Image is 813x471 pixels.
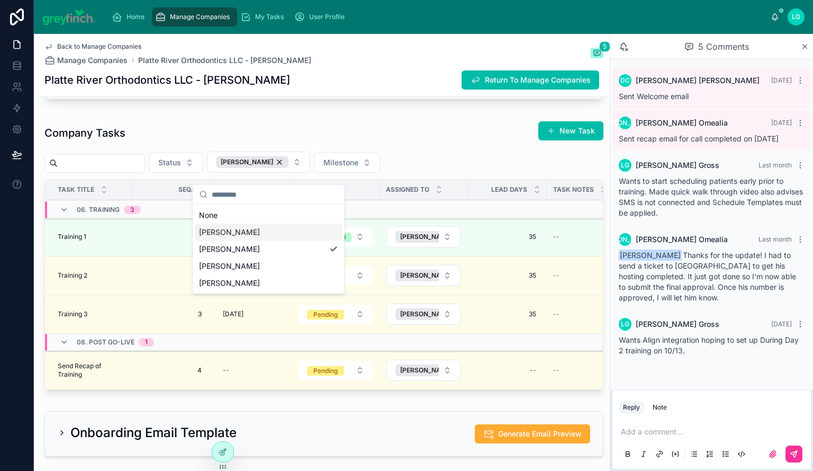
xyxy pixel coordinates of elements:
[599,41,610,52] span: 5
[386,360,460,381] button: Select Button
[143,233,202,241] span: 1
[58,271,87,280] span: Training 2
[619,134,779,143] span: Sent recap email for call completed on [DATE]
[553,366,559,375] span: --
[207,152,310,173] button: Select Button
[619,401,644,414] button: Reply
[498,429,582,439] span: Generate Email Preview
[400,310,453,318] span: [PERSON_NAME]
[619,92,689,101] span: Sent Welcome email
[553,271,559,280] span: --
[475,424,590,443] button: Generate Email Preview
[127,13,144,21] span: Home
[42,8,96,25] img: App logo
[199,244,260,254] span: [PERSON_NAME]
[221,158,273,166] span: [PERSON_NAME]
[553,185,594,194] span: Task Notes
[553,310,642,318] a: --
[636,160,719,171] span: [PERSON_NAME] Gross
[648,401,671,414] button: Note
[636,75,760,86] span: [PERSON_NAME] [PERSON_NAME]
[199,278,260,288] span: [PERSON_NAME]
[58,185,94,194] span: Task Title
[386,264,461,287] a: Select Button
[44,73,290,87] h1: Platte River Orthodontics LLC - [PERSON_NAME]
[400,366,453,375] span: [PERSON_NAME]
[199,261,260,271] span: [PERSON_NAME]
[323,157,358,168] span: Milestone
[619,251,796,302] span: Thanks for the update! I had to send a ticket to [GEOGRAPHIC_DATA] to get his hosting completed. ...
[193,205,344,294] div: Suggestions
[309,13,345,21] span: User Profile
[553,310,559,318] span: --
[237,7,291,26] a: My Tasks
[143,310,202,318] span: 3
[478,310,536,318] span: 35
[621,161,629,170] span: LG
[792,13,800,21] span: LG
[57,55,128,66] span: Manage Companies
[386,185,429,194] span: Assigned To
[474,306,540,323] a: 35
[143,271,202,280] span: 2
[58,310,87,318] span: Training 3
[58,233,127,241] a: Training 1
[143,366,202,375] span: 4
[255,13,284,21] span: My Tasks
[299,305,373,324] button: Select Button
[44,126,125,140] h1: Company Tasks
[491,185,527,194] span: Lead Days
[599,119,652,127] span: [PERSON_NAME]
[771,119,792,127] span: [DATE]
[178,185,193,194] span: Seq.
[44,42,141,51] a: Back to Manage Companies
[636,118,728,128] span: [PERSON_NAME] Omealia
[619,176,803,217] span: Wants to start scheduling patients early prior to training. Made quick walk through video also ad...
[395,308,468,320] button: Unselect 57
[44,55,128,66] a: Manage Companies
[219,362,285,379] a: --
[77,206,120,214] span: 06. Training
[474,362,540,379] a: --
[478,271,536,280] span: 35
[621,320,629,328] span: LG
[395,231,468,243] button: Unselect 57
[130,206,134,214] div: 3
[400,271,453,280] span: [PERSON_NAME]
[77,338,134,346] span: 08. Post Go-Live
[386,226,460,247] button: Select Button
[313,310,338,319] div: Pending
[771,76,792,84] span: [DATE]
[591,48,603,60] button: 5
[553,366,642,375] a: --
[216,156,288,168] button: Unselect 57
[58,362,127,379] span: Send Recap of Training
[70,424,237,441] h2: Onboarding Email Template
[219,306,285,323] a: [DATE]
[553,271,642,280] a: --
[298,304,373,324] a: Select Button
[698,40,749,53] span: 5 Comments
[145,338,148,346] div: 1
[109,7,152,26] a: Home
[553,233,559,241] span: --
[474,267,540,284] a: 35
[758,235,792,243] span: Last month
[104,5,771,29] div: scrollable content
[771,320,792,328] span: [DATE]
[170,13,230,21] span: Manage Companies
[553,233,642,241] a: --
[138,55,311,66] span: Platte River Orthodontics LLC - [PERSON_NAME]
[57,42,141,51] span: Back to Manage Companies
[653,403,667,412] div: Note
[58,233,86,241] span: Training 1
[620,76,630,85] span: DC
[599,235,652,244] span: [PERSON_NAME]
[58,310,127,318] a: Training 3
[299,361,373,380] button: Select Button
[152,7,237,26] a: Manage Companies
[619,250,682,261] span: [PERSON_NAME]
[223,366,229,375] div: --
[386,303,461,325] a: Select Button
